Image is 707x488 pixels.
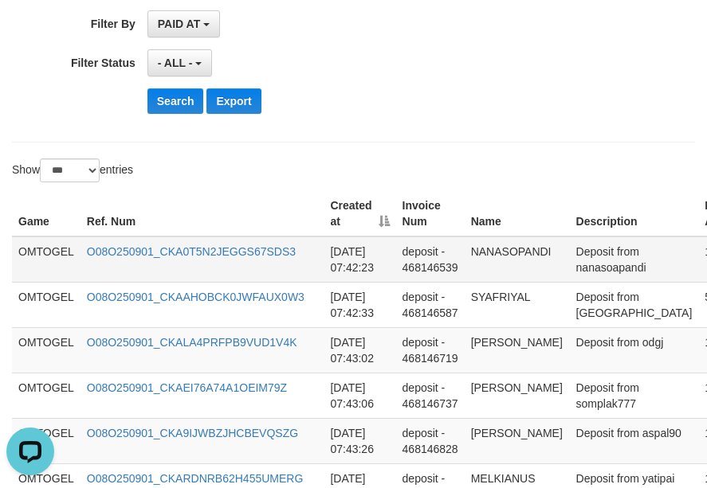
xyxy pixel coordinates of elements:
[570,191,699,236] th: Description
[465,418,570,463] td: [PERSON_NAME]
[396,418,465,463] td: deposit - 468146828
[570,418,699,463] td: Deposit from aspal90
[570,373,699,418] td: Deposit from somplak777
[12,373,81,418] td: OMTOGEL
[12,191,81,236] th: Game
[324,327,395,373] td: [DATE] 07:43:02
[465,236,570,283] td: NANASOPANDI
[87,245,296,258] a: O08O250901_CKA0T5N2JEGGS67SDS3
[147,10,220,37] button: PAID AT
[465,191,570,236] th: Name
[12,327,81,373] td: OMTOGEL
[87,472,304,485] a: O08O250901_CKARDNRB62H455UMERG
[465,327,570,373] td: [PERSON_NAME]
[6,6,54,54] button: Open LiveChat chat widget
[324,373,395,418] td: [DATE] 07:43:06
[570,327,699,373] td: Deposit from odgj
[324,236,395,283] td: [DATE] 07:42:23
[147,49,212,76] button: - ALL -
[206,88,261,114] button: Export
[396,191,465,236] th: Invoice Num
[81,191,324,236] th: Ref. Num
[12,236,81,283] td: OMTOGEL
[40,158,100,182] select: Showentries
[87,291,304,303] a: O08O250901_CKAAHOBCK0JWFAUX0W3
[570,236,699,283] td: Deposit from nanasoapandi
[465,282,570,327] td: SYAFRIYAL
[158,57,193,69] span: - ALL -
[396,327,465,373] td: deposit - 468146719
[570,282,699,327] td: Deposit from [GEOGRAPHIC_DATA]
[396,373,465,418] td: deposit - 468146737
[324,282,395,327] td: [DATE] 07:42:33
[465,373,570,418] td: [PERSON_NAME]
[324,418,395,463] td: [DATE] 07:43:26
[396,282,465,327] td: deposit - 468146587
[12,418,81,463] td: OMTOGEL
[87,381,287,394] a: O08O250901_CKAEI76A74A1OEIM79Z
[324,191,395,236] th: Created at: activate to sort column descending
[158,18,200,30] span: PAID AT
[87,336,297,349] a: O08O250901_CKALA4PRFPB9VUD1V4K
[12,158,133,182] label: Show entries
[396,236,465,283] td: deposit - 468146539
[12,282,81,327] td: OMTOGEL
[147,88,204,114] button: Search
[87,427,298,439] a: O08O250901_CKA9IJWBZJHCBEVQSZG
